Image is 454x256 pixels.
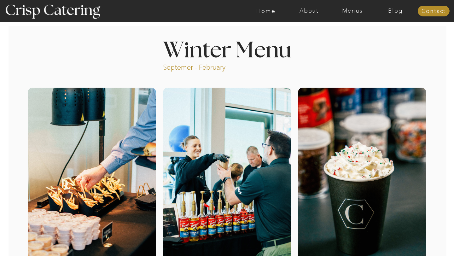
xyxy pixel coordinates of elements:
[163,63,250,70] p: Septemer - February
[331,8,374,14] a: Menus
[139,40,315,58] h1: Winter Menu
[374,8,417,14] a: Blog
[244,8,288,14] a: Home
[288,8,331,14] a: About
[418,8,450,15] a: Contact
